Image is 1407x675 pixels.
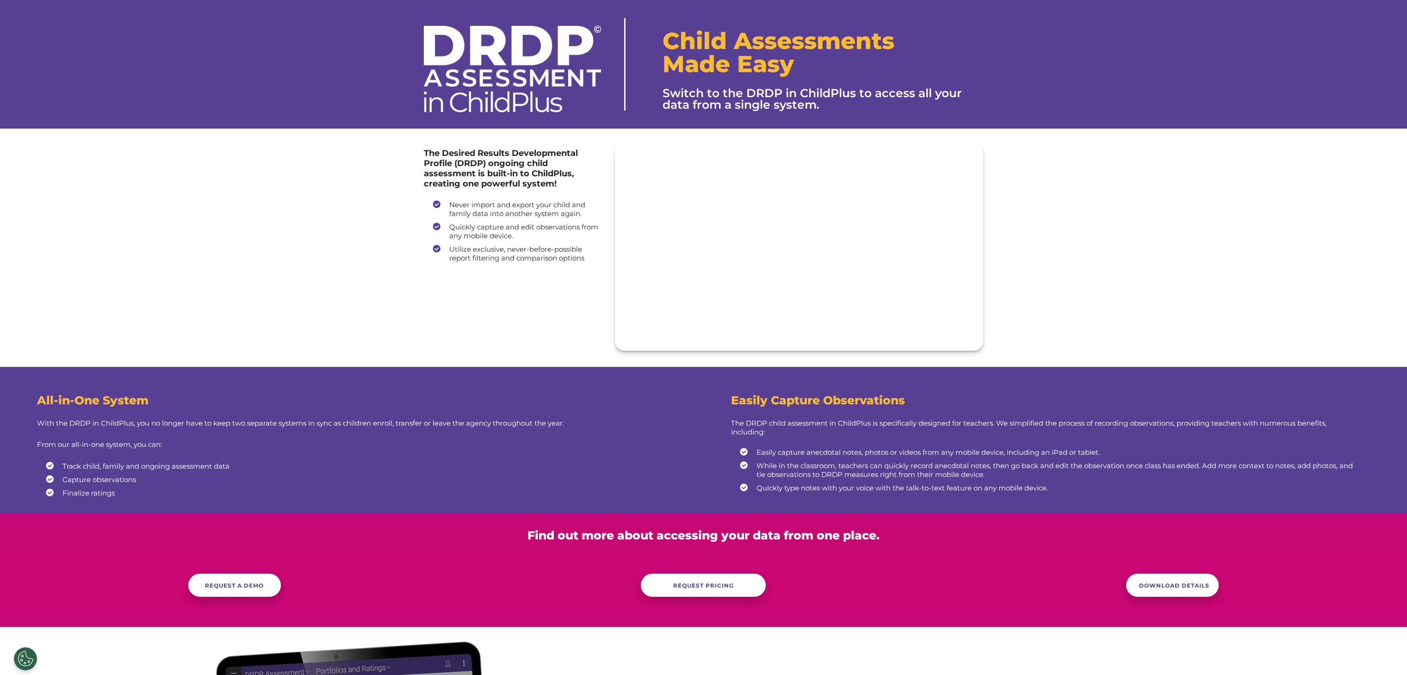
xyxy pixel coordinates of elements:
[731,393,1356,407] h3: Easily Capture Observations
[46,475,690,484] li: Capture observations
[433,200,601,218] li: Never import and export your child and family data into another system again.
[1126,574,1219,597] a: DOWNLOAD DETAILS
[663,87,983,111] h3: Switch to the DRDP in ChildPlus to access all your data from a single system.
[740,483,1356,492] li: Quickly type notes with your voice with the talk-to-text feature on any mobile device.
[46,462,690,471] li: Track child, family and ongoing assessment data
[37,393,690,407] h3: All-in-One System
[663,30,983,76] h1: Child Assessments Made Easy
[433,223,601,240] li: Quickly capture and edit observations from any mobile device.
[37,419,690,427] p: With the DRDP in ChildPlus, you no longer have to keep two separate systems in sync as children e...
[641,574,766,597] a: REQUEST PRICING
[424,25,601,112] img: drdp-logo-white_web
[46,489,690,497] li: Finalize ratings
[1139,582,1209,589] span: DOWNLOAD DETAILS
[740,461,1356,479] li: While in the classroom, teachers can quickly record anecdotal notes, then go back and edit the ob...
[37,440,162,449] span: From our all-in-one system, you can:
[14,647,37,670] button: Cookies Settings
[424,148,601,189] h4: The Desired Results Developmental Profile (DRDP) ongoing child assessment is built-in to ChildPlu...
[433,245,601,262] li: Utilize exclusive, never-before-possible report filtering and comparison options
[188,574,281,597] a: REQUEST A DEMO
[7,530,1400,541] h3: Find out more about accessing your data from one place.
[731,419,1356,436] p: The DRDP child assessment in ChildPlus is specifically designed for teachers. We simplified the p...
[740,448,1356,457] li: Easily capture anecdotal notes, photos or videos from any mobile device, including an iPad or tab...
